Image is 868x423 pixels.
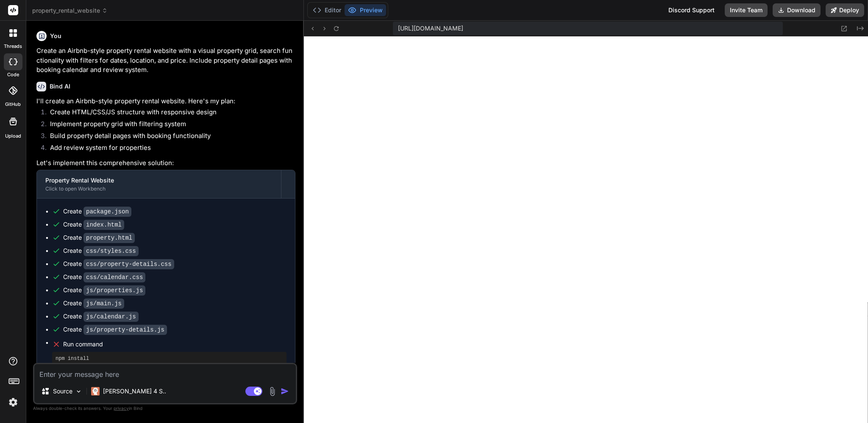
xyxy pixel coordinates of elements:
[63,299,124,308] div: Create
[91,387,100,395] img: Claude 4 Sonnet
[37,170,281,198] button: Property Rental WebsiteClick to open Workbench
[281,387,289,395] img: icon
[36,97,295,106] p: I'll create an Airbnb-style property rental website. Here's my plan:
[83,259,174,269] code: css/property-details.css
[63,273,145,282] div: Create
[36,46,295,75] p: Create an Airbnb-style property rental website with a visual property grid, search functionality ...
[32,6,108,15] span: property_rental_website
[83,207,131,217] code: package.json
[725,3,768,17] button: Invite Team
[114,406,129,411] span: privacy
[83,220,124,230] code: index.html
[5,133,21,140] label: Upload
[304,36,868,423] iframe: Preview
[83,233,135,243] code: property.html
[83,285,145,296] code: js/properties.js
[45,176,273,185] div: Property Rental Website
[43,108,295,119] li: Create HTML/CSS/JS structure with responsive design
[83,272,145,282] code: css/calendar.css
[45,185,273,192] div: Click to open Workbench
[50,32,61,40] h6: You
[43,131,295,143] li: Build property detail pages with booking functionality
[63,233,135,242] div: Create
[83,325,167,335] code: js/property-details.js
[63,220,124,229] div: Create
[36,158,295,168] p: Let's implement this comprehensive solution:
[63,260,174,268] div: Create
[83,246,139,256] code: css/styles.css
[63,312,139,321] div: Create
[63,340,287,348] span: Run command
[5,101,21,108] label: GitHub
[103,387,166,395] p: [PERSON_NAME] 4 S..
[75,388,82,395] img: Pick Models
[663,3,720,17] div: Discord Support
[63,286,145,295] div: Create
[4,43,22,50] label: threads
[826,3,864,17] button: Deploy
[345,4,386,16] button: Preview
[43,119,295,131] li: Implement property grid with filtering system
[309,4,345,16] button: Editor
[6,395,20,409] img: settings
[50,82,70,91] h6: Bind AI
[63,207,131,216] div: Create
[56,355,283,362] pre: npm install
[43,143,295,155] li: Add review system for properties
[7,71,19,78] label: code
[398,24,463,33] span: [URL][DOMAIN_NAME]
[53,387,72,395] p: Source
[773,3,821,17] button: Download
[63,246,139,255] div: Create
[63,325,167,334] div: Create
[83,312,139,322] code: js/calendar.js
[33,404,297,412] p: Always double-check its answers. Your in Bind
[83,299,124,309] code: js/main.js
[267,387,277,396] img: attachment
